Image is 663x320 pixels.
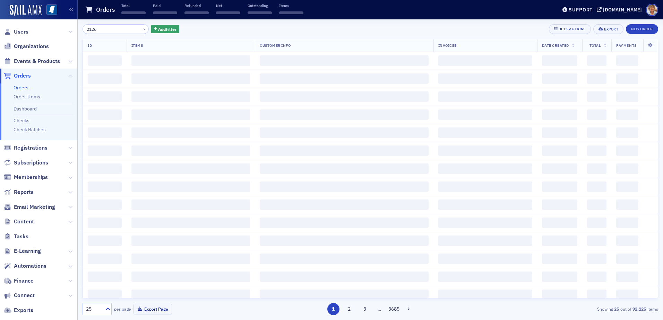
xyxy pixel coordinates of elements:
a: E-Learning [4,247,41,255]
span: ‌ [587,109,606,120]
span: ‌ [279,11,303,14]
span: ‌ [616,272,638,282]
span: ‌ [438,55,532,66]
span: ‌ [616,181,638,192]
span: ‌ [616,163,638,174]
span: Subscriptions [14,159,48,167]
span: ‌ [88,55,122,66]
a: Events & Products [4,57,60,65]
span: ‌ [184,11,209,14]
a: View Homepage [42,5,57,16]
span: Payments [616,43,636,48]
span: Registrations [14,144,48,152]
a: Tasks [4,233,28,240]
span: ‌ [542,163,577,174]
span: ‌ [131,145,250,156]
span: ‌ [438,235,532,246]
span: Users [14,28,28,36]
span: Tasks [14,233,28,240]
span: ‌ [542,181,577,192]
span: ‌ [260,73,428,84]
span: Events & Products [14,57,60,65]
span: ‌ [438,127,532,138]
span: Automations [14,262,46,270]
span: ‌ [438,145,532,156]
span: ‌ [438,199,532,210]
span: ‌ [616,290,638,300]
a: Finance [4,277,34,285]
span: ‌ [587,127,606,138]
strong: 92,125 [631,306,647,312]
a: Reports [4,188,34,196]
span: ‌ [542,254,577,264]
span: ‌ [260,199,428,210]
span: ‌ [542,290,577,300]
span: ‌ [260,55,428,66]
span: ‌ [131,254,250,264]
span: Profile [646,4,658,16]
span: ‌ [587,254,606,264]
p: Items [279,3,303,8]
p: Refunded [184,3,209,8]
span: ‌ [616,145,638,156]
button: 3685 [388,303,400,315]
span: ‌ [260,235,428,246]
p: Net [216,3,240,8]
span: ‌ [616,73,638,84]
button: AddFilter [151,25,180,34]
span: ‌ [616,217,638,228]
button: [DOMAIN_NAME] [597,7,644,12]
div: Bulk Actions [559,27,586,31]
span: ‌ [88,235,122,246]
span: ‌ [153,11,177,14]
span: ‌ [121,11,146,14]
span: ‌ [587,217,606,228]
span: ‌ [542,55,577,66]
span: ‌ [131,181,250,192]
span: ‌ [542,145,577,156]
span: ‌ [260,290,428,300]
a: Connect [4,292,35,299]
span: ‌ [587,163,606,174]
span: ‌ [131,55,250,66]
a: Exports [4,306,33,314]
span: … [374,306,384,312]
span: ‌ [131,91,250,102]
span: Add Filter [158,26,176,32]
span: ‌ [131,109,250,120]
span: ‌ [131,199,250,210]
span: Memberships [14,174,48,181]
span: Organizations [14,43,49,50]
span: ‌ [248,11,272,14]
span: Reports [14,188,34,196]
span: ‌ [260,109,428,120]
a: SailAMX [10,5,42,16]
div: Showing out of items [471,306,658,312]
span: ‌ [438,91,532,102]
span: ‌ [131,73,250,84]
a: Users [4,28,28,36]
span: ‌ [616,109,638,120]
h1: Orders [96,6,115,14]
div: 25 [86,305,101,313]
span: ‌ [438,217,532,228]
span: ‌ [542,272,577,282]
span: ‌ [542,199,577,210]
span: ‌ [542,217,577,228]
span: Total [589,43,601,48]
span: ‌ [88,272,122,282]
span: ‌ [616,199,638,210]
span: ‌ [131,163,250,174]
span: ‌ [542,127,577,138]
a: Automations [4,262,46,270]
a: Orders [14,85,28,91]
span: ‌ [260,127,428,138]
span: ‌ [88,127,122,138]
div: [DOMAIN_NAME] [603,7,642,13]
span: Items [131,43,143,48]
span: ‌ [438,254,532,264]
span: ‌ [438,163,532,174]
a: Email Marketing [4,203,55,211]
span: ‌ [542,91,577,102]
button: Bulk Actions [549,24,591,34]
